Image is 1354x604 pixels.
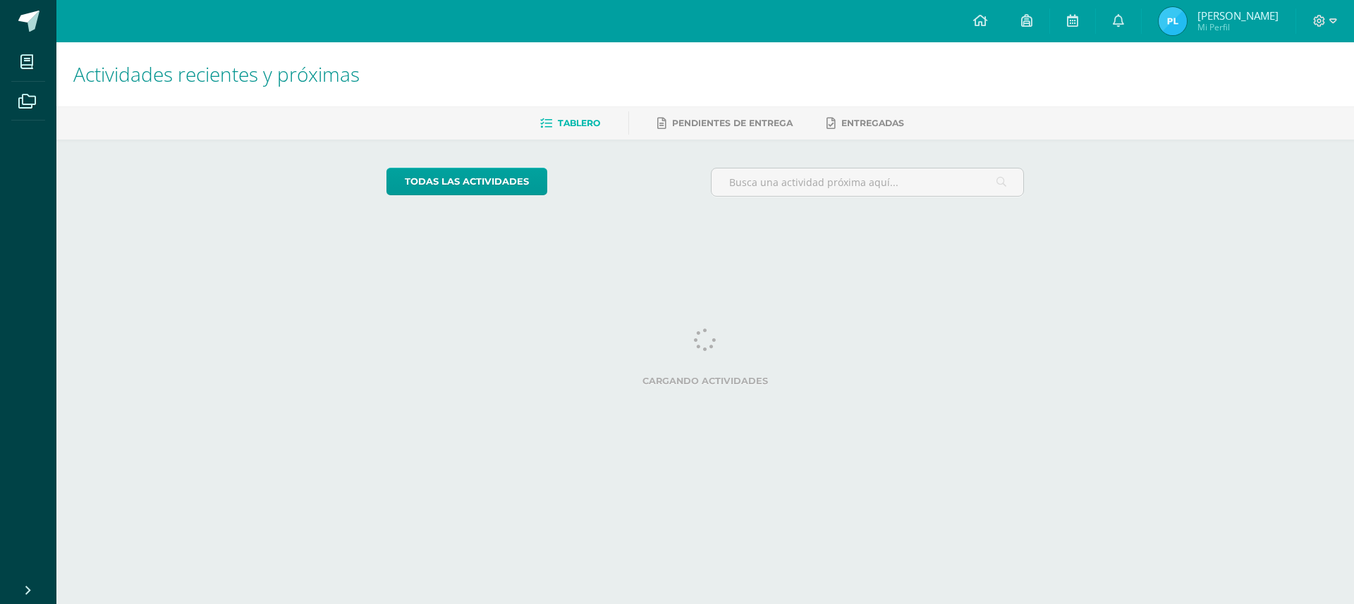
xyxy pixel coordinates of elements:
[540,112,600,135] a: Tablero
[386,168,547,195] a: todas las Actividades
[73,61,360,87] span: Actividades recientes y próximas
[827,112,904,135] a: Entregadas
[712,168,1024,196] input: Busca una actividad próxima aquí...
[558,118,600,128] span: Tablero
[386,376,1025,386] label: Cargando actividades
[1159,7,1187,35] img: e56f138525accb2705e4471cb03849bb.png
[672,118,793,128] span: Pendientes de entrega
[657,112,793,135] a: Pendientes de entrega
[1197,21,1279,33] span: Mi Perfil
[841,118,904,128] span: Entregadas
[1197,8,1279,23] span: [PERSON_NAME]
